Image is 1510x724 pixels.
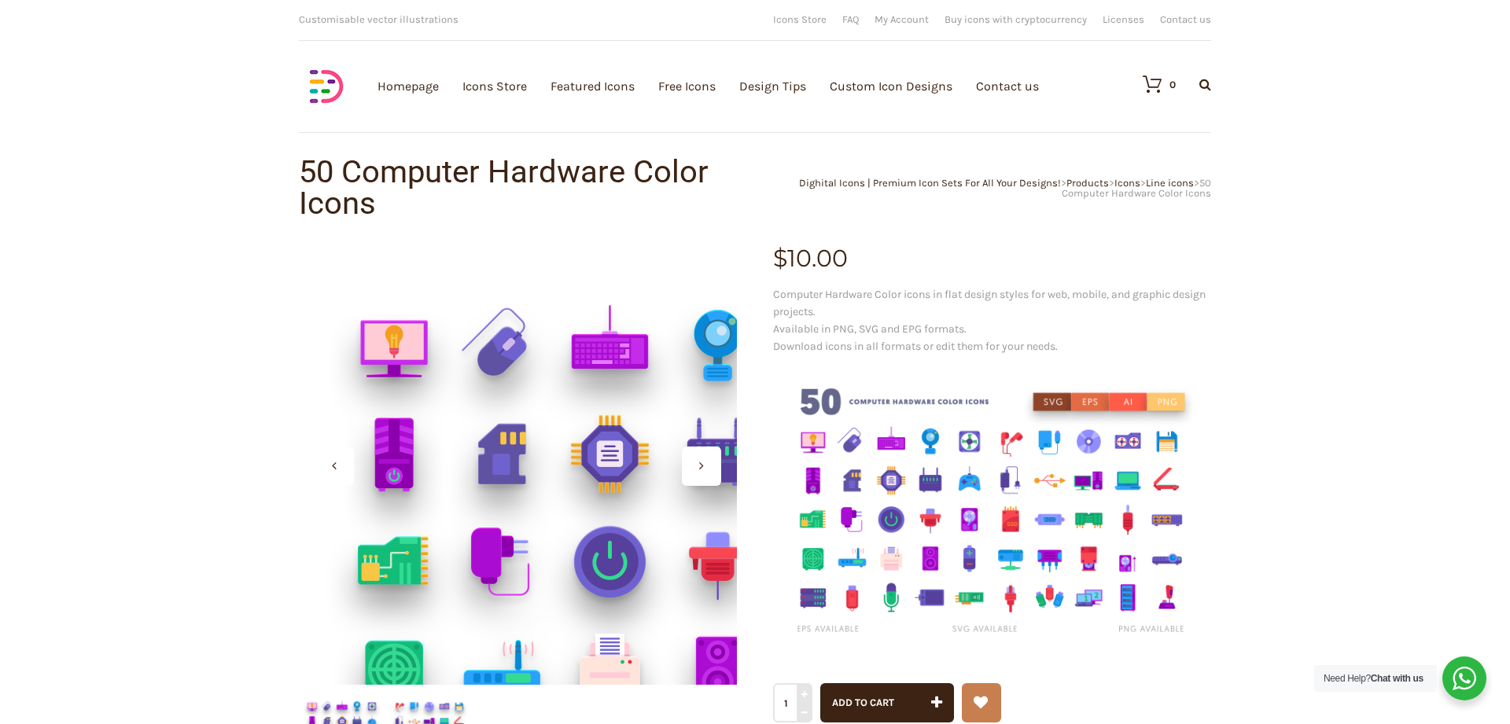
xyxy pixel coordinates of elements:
a: Line icons [1146,177,1194,189]
a: My Account [875,14,929,24]
a: Products [1066,177,1109,189]
a: Dighital Icons | Premium Icon Sets For All Your Designs! [799,177,1061,189]
span: Add to cart [832,696,894,708]
span: $ [773,244,787,273]
a: Buy icons with cryptocurrency [945,14,1087,24]
span: Customisable vector illustrations [299,13,459,25]
div: 0 [1169,79,1176,90]
button: Add to cart [820,683,954,722]
a: Licenses [1103,14,1144,24]
a: Contact us [1160,14,1211,24]
bdi: 10.00 [773,244,848,273]
a: FAQ [842,14,859,24]
span: 50 Computer Hardware Color Icons [1062,177,1211,199]
a: Icons [1114,177,1140,189]
a: 0 [1127,75,1176,94]
p: Computer Hardware Color icons in flat design styles for web, mobile, and graphic design projects.... [773,286,1211,355]
a: Icons Store [773,14,827,24]
h1: 50 Computer Hardware Color Icons [299,156,755,219]
img: Computer Hardware Color icons png/svg/eps [773,366,1211,658]
div: > > > > [755,178,1211,198]
span: Need Help? [1324,673,1423,684]
strong: Chat with us [1371,673,1423,684]
input: Qty [773,683,810,722]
